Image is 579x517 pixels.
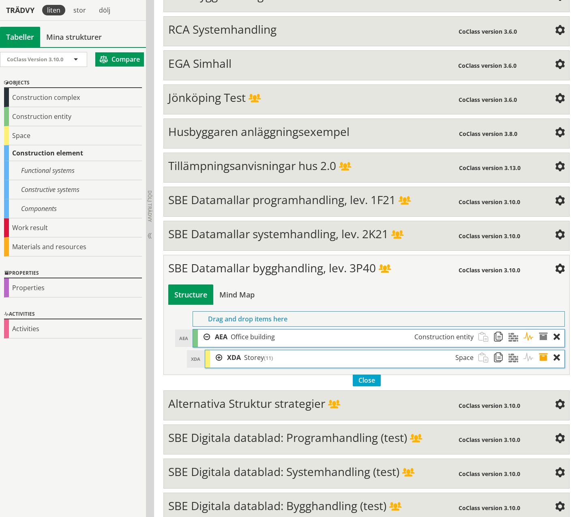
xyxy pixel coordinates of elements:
span: Shared structure [379,265,391,274]
span: Space [455,353,474,362]
span: Dölj trädvy [146,190,153,222]
span: CoClass version 3.8.0 [459,130,517,138]
div: Objects [4,78,142,88]
span: (11) [264,354,273,362]
span: SBE Digitala datablad: Systemhandling (test) [168,464,399,479]
span: Settings [555,94,565,104]
span: CoClass version 3.10.0 [459,470,520,478]
div: dölj [94,5,115,15]
span: Shared structure [328,401,340,409]
span: Settings [555,400,565,410]
span: Settings [555,265,565,274]
span: SBE Digitala datablad: Programhandling (test) [168,430,407,445]
div: AEA.XDA [222,350,479,365]
div: Activities [4,319,142,338]
span: Copy structure item [493,330,508,345]
div: AEA [175,330,192,347]
span: CoClass Version 3.10.0 [7,56,63,63]
div: liten [42,5,65,15]
div: Construction complex [4,88,142,107]
span: Alternativa Struktur strategier [168,396,325,411]
span: Shared structure [391,231,403,240]
span: Shared structure [389,503,401,512]
span: Settings [555,468,565,478]
div: Components [4,199,142,218]
span: Paste structure item [478,350,493,365]
div: Delete object [553,330,564,345]
span: Construction entity [414,332,474,341]
span: CoClass version 3.10.0 [459,266,520,274]
div: Constructive systems [4,180,142,199]
span: CoClass version 3.10.0 [459,436,520,444]
div: Build and display structure in a tabular view [168,284,213,305]
div: Construction entity [4,107,142,126]
div: Delete object [553,350,564,365]
span: XDA [227,353,241,362]
span: Settings [555,196,565,206]
div: Properties [4,269,142,278]
span: CoClass version 3.10.0 [459,402,520,409]
span: Settings [555,60,565,70]
span: CoClass version 3.6.0 [458,62,517,69]
span: Husbyggaren anläggningsexempel [168,124,350,139]
span: Shared structure [402,469,414,478]
span: EGA Simhall [168,56,232,71]
div: Properties [4,278,142,297]
span: Properties [538,330,553,345]
span: Properties [538,350,553,365]
span: SBE Digitala datablad: Bygghandling (test) [168,498,386,513]
span: Settings [555,128,565,138]
span: Activities [523,330,538,345]
span: CoClass version 3.6.0 [459,28,517,35]
span: CoClass version 3.10.0 [459,232,520,240]
div: XDA [187,350,204,368]
span: CoClass version 3.10.0 [459,504,520,512]
div: Functional systems [4,161,142,180]
button: Compare [95,52,144,67]
div: AEA [210,330,479,345]
span: Storey [244,353,264,362]
span: Shared structure [339,163,351,172]
span: Settings [555,230,565,240]
div: Activities [4,310,142,319]
span: Shared structure [399,197,411,206]
span: CoClass version 3.13.0 [459,164,521,172]
a: Mina strukturer [40,27,108,47]
span: Close [353,375,381,386]
span: SBE Datamallar bygghandling, lev. 3P40 [168,260,376,276]
span: Paste structure item [478,330,493,345]
span: SBE Datamallar systemhandling, lev. 2K21 [168,226,388,241]
span: AEA [215,332,227,341]
span: Settings [555,162,565,172]
div: Trädvy [2,6,39,15]
span: Settings [555,434,565,444]
div: Drag and drop items here [193,311,565,327]
span: Jönköping Test [168,90,246,105]
span: CoClass version 3.10.0 [459,198,520,206]
div: Space [4,126,142,145]
span: Settings [555,26,565,36]
span: CoClass version 3.6.0 [459,96,517,103]
span: Tillämpningsanvisningar hus 2.0 [168,158,336,173]
span: Shared structure [249,95,261,103]
span: SBE Datamallar programhandling, lev. 1F21 [168,192,396,207]
span: Shared structure [410,435,422,444]
span: Copy structure item [493,350,508,365]
span: RCA Systemhandling [168,22,277,37]
span: Material [508,350,523,365]
span: Settings [555,502,565,512]
div: Work result [4,218,142,237]
span: Office building [231,332,275,341]
div: stor [69,5,91,15]
span: Activities [523,350,538,365]
span: Material [508,330,523,345]
div: Materials and resources [4,237,142,256]
div: Construction element [4,145,142,161]
div: Build and display structure in a mind map view [213,284,261,305]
